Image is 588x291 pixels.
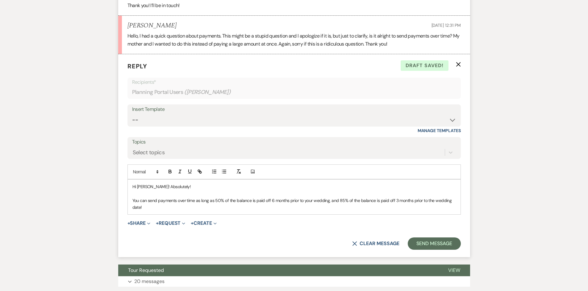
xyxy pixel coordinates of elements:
span: View [448,267,460,273]
button: Create [191,221,216,226]
span: ( [PERSON_NAME] ) [184,88,231,96]
p: Hello, I had a quick question about payments. This might be a stupid question and I apologize if ... [127,32,461,48]
span: + [127,221,130,226]
button: Send Message [408,237,461,250]
div: Planning Portal Users [132,86,456,98]
button: Share [127,221,151,226]
span: Tour Requested [128,267,164,273]
span: + [156,221,159,226]
span: Reply [127,62,147,70]
p: Thank you! I’ll be in touch! [127,2,461,10]
button: Request [156,221,185,226]
button: Tour Requested [118,265,438,276]
span: + [191,221,194,226]
button: View [438,265,470,276]
p: Hi [PERSON_NAME]! Absolutely! [132,183,456,190]
p: Recipients* [132,78,456,86]
div: Insert Template [132,105,456,114]
div: Select topics [133,148,165,156]
label: Topics [132,138,456,147]
span: Draft saved! [401,60,448,71]
button: 20 messages [118,276,470,287]
span: [DATE] 12:31 PM [432,22,461,28]
a: Manage Templates [418,128,461,133]
h5: [PERSON_NAME] [127,22,177,30]
button: Clear message [352,241,399,246]
p: 20 messages [134,277,165,285]
p: You can send payments over time as long as 50% of the balance is paid off 6 months prior to your ... [132,197,456,211]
